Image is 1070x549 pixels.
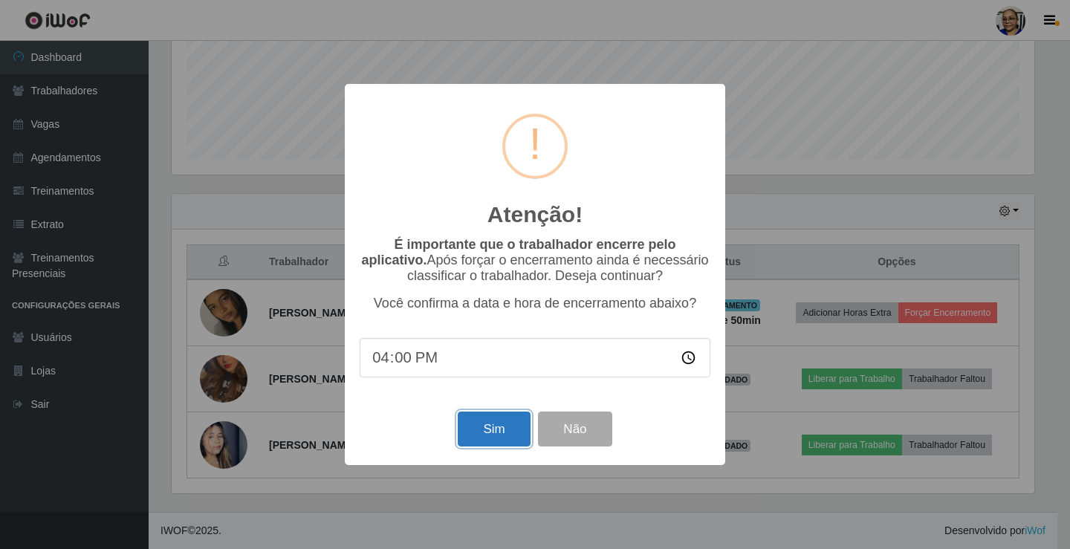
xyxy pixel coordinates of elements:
[538,412,612,446] button: Não
[361,237,675,267] b: É importante que o trabalhador encerre pelo aplicativo.
[360,237,710,284] p: Após forçar o encerramento ainda é necessário classificar o trabalhador. Deseja continuar?
[487,201,583,228] h2: Atenção!
[360,296,710,311] p: Você confirma a data e hora de encerramento abaixo?
[458,412,530,446] button: Sim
